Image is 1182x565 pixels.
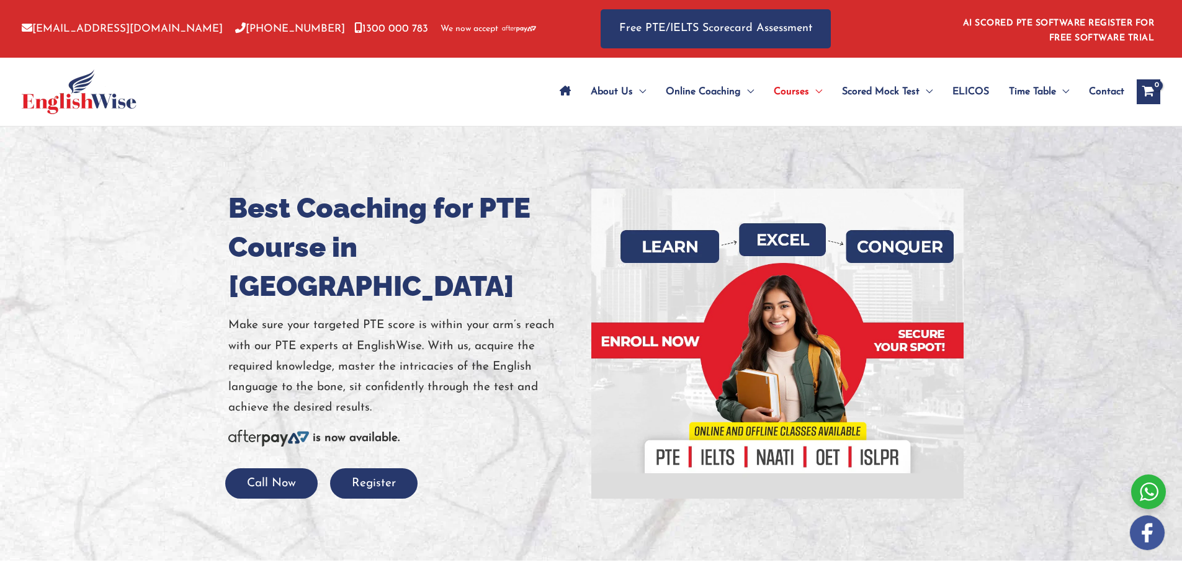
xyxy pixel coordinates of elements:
[1130,515,1165,550] img: white-facebook.png
[956,9,1160,49] aside: Header Widget 1
[942,70,999,113] a: ELICOS
[809,70,822,113] span: Menu Toggle
[22,24,223,34] a: [EMAIL_ADDRESS][DOMAIN_NAME]
[313,432,400,444] b: is now available.
[963,19,1155,43] a: AI SCORED PTE SOFTWARE REGISTER FOR FREE SOFTWARE TRIAL
[550,70,1124,113] nav: Site Navigation: Main Menu
[832,70,942,113] a: Scored Mock TestMenu Toggle
[1009,70,1056,113] span: Time Table
[764,70,832,113] a: CoursesMenu Toggle
[1137,79,1160,104] a: View Shopping Cart, empty
[581,70,656,113] a: About UsMenu Toggle
[1089,70,1124,113] span: Contact
[1056,70,1069,113] span: Menu Toggle
[920,70,933,113] span: Menu Toggle
[225,468,318,499] button: Call Now
[228,189,582,306] h1: Best Coaching for PTE Course in [GEOGRAPHIC_DATA]
[666,70,741,113] span: Online Coaching
[225,478,318,489] a: Call Now
[741,70,754,113] span: Menu Toggle
[633,70,646,113] span: Menu Toggle
[502,25,536,32] img: Afterpay-Logo
[441,23,498,35] span: We now accept
[228,315,582,418] p: Make sure your targeted PTE score is within your arm’s reach with our PTE experts at EnglishWise....
[228,430,309,447] img: Afterpay-Logo
[601,9,831,48] a: Free PTE/IELTS Scorecard Assessment
[354,24,428,34] a: 1300 000 783
[1079,70,1124,113] a: Contact
[22,69,137,114] img: cropped-ew-logo
[999,70,1079,113] a: Time TableMenu Toggle
[330,478,418,489] a: Register
[952,70,989,113] span: ELICOS
[774,70,809,113] span: Courses
[656,70,764,113] a: Online CoachingMenu Toggle
[591,70,633,113] span: About Us
[842,70,920,113] span: Scored Mock Test
[235,24,345,34] a: [PHONE_NUMBER]
[330,468,418,499] button: Register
